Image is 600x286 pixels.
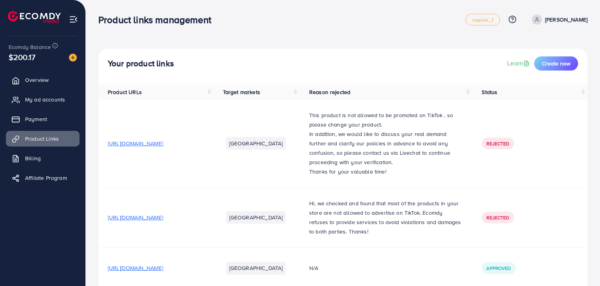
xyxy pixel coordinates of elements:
span: regular_1 [472,17,493,22]
button: Create new [534,56,578,71]
a: Affiliate Program [6,170,80,186]
span: Rejected [486,140,509,147]
span: Product URLs [108,88,142,96]
a: Learn [507,59,531,68]
a: My ad accounts [6,92,80,107]
img: logo [8,11,61,23]
span: Create new [542,60,570,67]
span: Target markets [223,88,260,96]
span: Payment [25,115,47,123]
a: Payment [6,111,80,127]
span: My ad accounts [25,96,65,103]
span: Reason rejected [309,88,350,96]
span: Ecomdy Balance [9,43,51,51]
a: [PERSON_NAME] [529,14,587,25]
span: Status [482,88,497,96]
li: [GEOGRAPHIC_DATA] [226,262,286,274]
p: In addition, we would like to discuss your real demand further and clarify our policies in advanc... [309,129,463,167]
h4: Your product links [108,59,174,69]
span: $200.17 [9,51,35,63]
h3: Product links management [98,14,218,25]
a: Billing [6,150,80,166]
li: [GEOGRAPHIC_DATA] [226,137,286,150]
p: This product is not allowed to be promoted on TikTok , so please change your product. [309,110,463,129]
span: [URL][DOMAIN_NAME] [108,264,163,272]
span: [URL][DOMAIN_NAME] [108,139,163,147]
img: menu [69,15,78,24]
span: Approved [486,265,511,272]
span: Rejected [486,214,509,221]
span: N/A [309,264,318,272]
a: regular_1 [466,14,500,25]
p: [PERSON_NAME] [545,15,587,24]
a: Product Links [6,131,80,147]
span: Affiliate Program [25,174,67,182]
li: [GEOGRAPHIC_DATA] [226,211,286,224]
p: Hi, we checked and found that most of the products in your store are not allowed to advertise on ... [309,199,463,236]
p: Thanks for your valuable time! [309,167,463,176]
span: Product Links [25,135,59,143]
img: image [69,54,77,62]
a: Overview [6,72,80,88]
span: [URL][DOMAIN_NAME] [108,214,163,221]
span: Overview [25,76,49,84]
span: Billing [25,154,41,162]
